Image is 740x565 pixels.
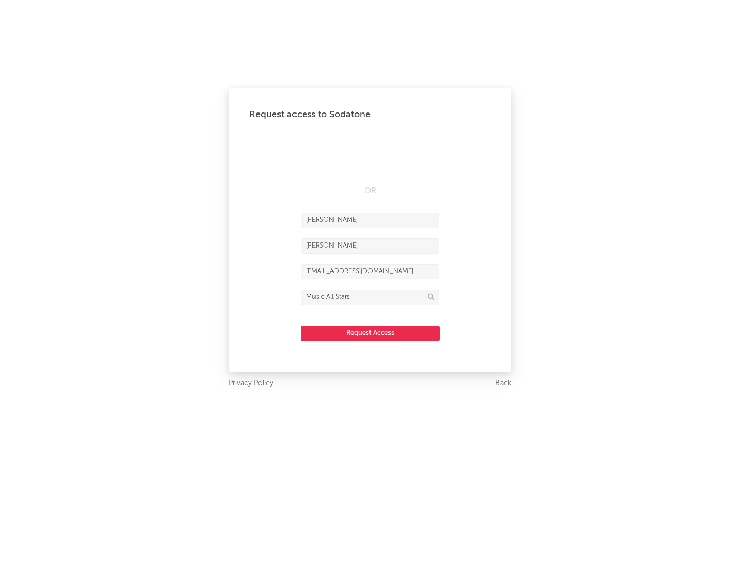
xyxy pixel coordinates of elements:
input: Division [301,290,439,305]
div: OR [301,185,439,197]
div: Request access to Sodatone [249,108,491,121]
a: Privacy Policy [229,377,273,390]
input: Email [301,264,439,279]
input: First Name [301,213,439,228]
input: Last Name [301,238,439,254]
a: Back [495,377,511,390]
button: Request Access [301,326,440,341]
